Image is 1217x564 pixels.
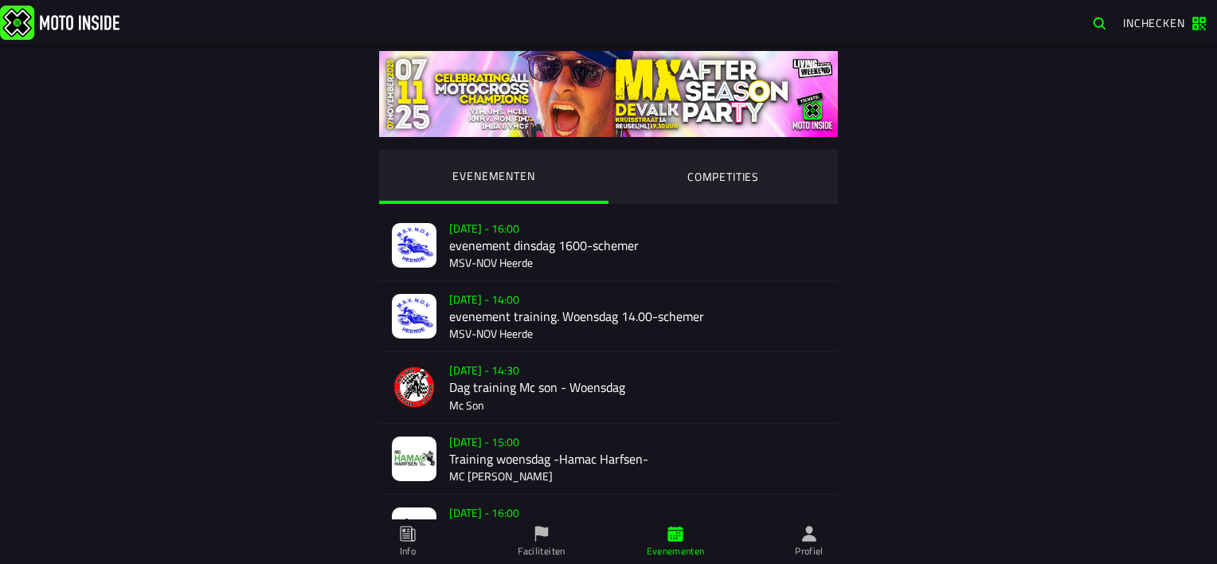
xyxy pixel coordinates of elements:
[795,544,824,558] ion-label: Profiel
[400,544,416,558] ion-label: Info
[1123,14,1185,31] span: Inchecken
[392,223,436,268] img: event-image
[647,544,705,558] ion-label: Evenementen
[379,352,838,423] a: event-image[DATE] - 14:30Dag training Mc son - WoensdagMc Son
[392,507,436,552] img: event-image
[1115,9,1214,36] a: Inchecken
[518,544,565,558] ion-label: Faciliteiten
[379,210,838,281] a: event-image[DATE] - 16:00evenement dinsdag 1600-schemerMSV-NOV Heerde
[379,424,838,495] a: event-image[DATE] - 15:00Training woensdag -Hamac Harfsen-MC [PERSON_NAME]
[392,437,436,481] img: event-image
[392,365,436,409] img: event-image
[379,281,838,352] a: event-image[DATE] - 14:00evenement training. Woensdag 14.00-schemerMSV-NOV Heerde
[392,294,436,339] img: event-image
[379,51,838,137] img: yS2mQ5x6lEcu9W3BfYyVKNTZoCZvkN0rRC6TzDTC.jpg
